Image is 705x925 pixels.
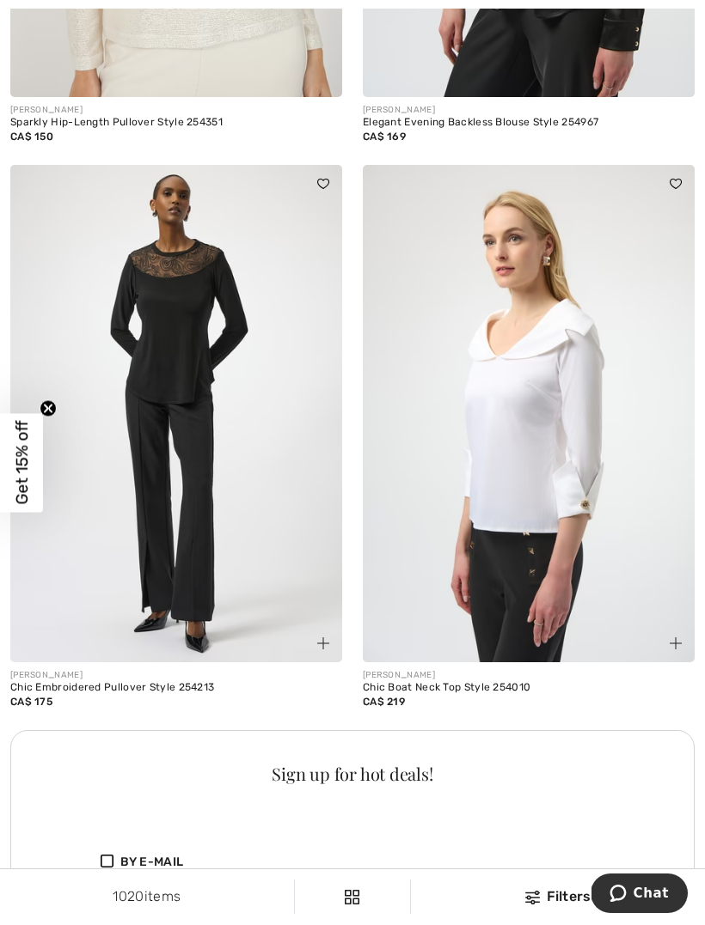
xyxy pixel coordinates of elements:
[592,873,688,916] iframe: Opens a widget where you can chat to one of our agents
[10,682,342,694] div: Chic Embroidered Pullover Style 254213
[120,853,184,871] span: By E-mail
[317,637,329,649] img: plus_v2.svg
[525,891,540,904] img: Filters
[12,421,32,505] span: Get 15% off
[10,165,342,662] img: Chic Embroidered Pullover Style 254213. Black
[421,886,695,907] div: Filters
[363,696,405,708] span: CA$ 219
[345,890,359,904] img: Filters
[113,888,144,904] span: 1020
[363,669,695,682] div: [PERSON_NAME]
[10,117,342,129] div: Sparkly Hip-Length Pullover Style 254351
[80,765,626,782] div: Sign up for hot deals!
[670,637,682,649] img: plus_v2.svg
[10,696,52,708] span: CA$ 175
[670,179,682,189] img: heart_black_full.svg
[363,117,695,129] div: Elegant Evening Backless Blouse Style 254967
[10,104,342,117] div: [PERSON_NAME]
[363,104,695,117] div: [PERSON_NAME]
[363,682,695,694] div: Chic Boat Neck Top Style 254010
[363,165,695,662] img: Chic Boat Neck Top Style 254010. Vanilla 30
[101,855,113,867] img: check
[317,179,329,189] img: heart_black_full.svg
[10,131,53,143] span: CA$ 150
[363,131,406,143] span: CA$ 169
[40,399,57,417] button: Close teaser
[10,669,342,682] div: [PERSON_NAME]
